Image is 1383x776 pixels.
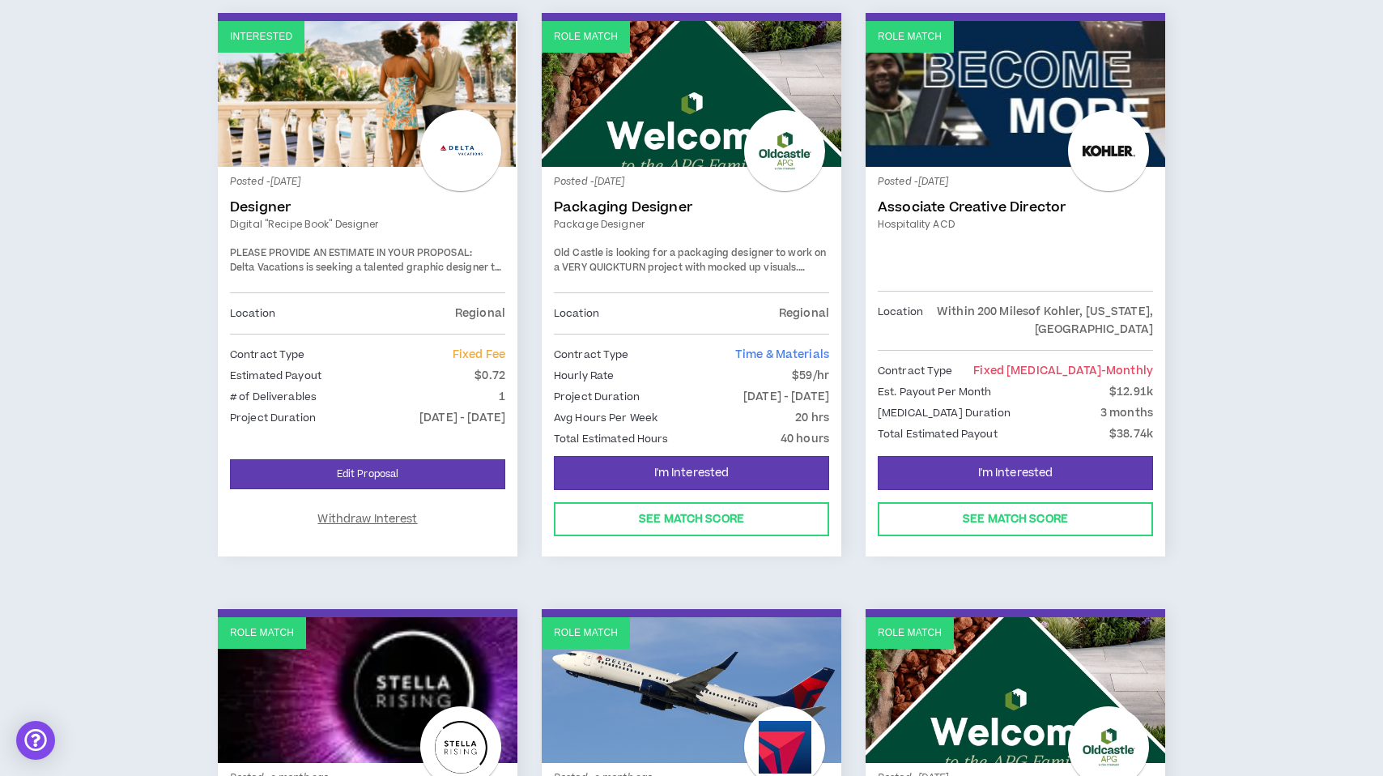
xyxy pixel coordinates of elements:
[554,217,829,232] a: Package Designer
[230,217,505,232] a: Digital "Recipe Book" Designer
[1109,425,1153,443] p: $38.74k
[878,29,942,45] p: Role Match
[878,175,1153,190] p: Posted - [DATE]
[743,388,829,406] p: [DATE] - [DATE]
[455,305,505,322] p: Regional
[654,466,730,481] span: I'm Interested
[878,303,923,339] p: Location
[554,246,826,275] span: Old Castle is looking for a packaging designer to work on a VERY QUICKTURN project with mocked up...
[230,305,275,322] p: Location
[792,367,829,385] p: $59/hr
[878,625,942,641] p: Role Match
[554,175,829,190] p: Posted - [DATE]
[230,625,294,641] p: Role Match
[453,347,505,363] span: Fixed Fee
[542,617,841,763] a: Role Match
[878,456,1153,490] button: I'm Interested
[866,617,1165,763] a: Role Match
[230,409,316,427] p: Project Duration
[554,625,618,641] p: Role Match
[973,363,1153,379] span: Fixed [MEDICAL_DATA]
[1100,404,1153,422] p: 3 months
[554,502,829,536] button: See Match Score
[878,217,1153,232] a: Hospitality ACD
[554,199,829,215] a: Packaging Designer
[1109,383,1153,401] p: $12.91k
[554,367,614,385] p: Hourly Rate
[230,388,317,406] p: # of Deliverables
[419,409,505,427] p: [DATE] - [DATE]
[878,199,1153,215] a: Associate Creative Director
[230,29,292,45] p: Interested
[542,21,841,167] a: Role Match
[878,425,998,443] p: Total Estimated Payout
[1101,363,1153,379] span: - monthly
[866,21,1165,167] a: Role Match
[781,430,829,448] p: 40 hours
[230,346,305,364] p: Contract Type
[878,362,953,380] p: Contract Type
[554,409,657,427] p: Avg Hours Per Week
[923,303,1153,339] p: Within 200 Miles of Kohler, [US_STATE], [GEOGRAPHIC_DATA]
[474,367,505,385] p: $0.72
[230,261,501,289] span: Delta Vacations is seeking a talented graphic designer to suport a quick turn digital "Recipe Book."
[317,512,417,527] span: Withdraw Interest
[218,21,517,167] a: Interested
[795,409,829,427] p: 20 hrs
[978,466,1053,481] span: I'm Interested
[230,246,472,260] strong: PLEASE PROVIDE AN ESTIMATE IN YOUR PROPOSAL:
[230,502,505,536] button: Withdraw Interest
[230,367,321,385] p: Estimated Payout
[554,456,829,490] button: I'm Interested
[779,305,829,322] p: Regional
[554,305,599,322] p: Location
[554,29,618,45] p: Role Match
[230,459,505,489] a: Edit Proposal
[554,346,629,364] p: Contract Type
[878,502,1153,536] button: See Match Score
[499,388,505,406] p: 1
[230,175,505,190] p: Posted - [DATE]
[735,347,829,363] span: Time & Materials
[554,388,640,406] p: Project Duration
[16,721,55,760] div: Open Intercom Messenger
[878,383,992,401] p: Est. Payout Per Month
[230,199,505,215] a: Designer
[878,404,1011,422] p: [MEDICAL_DATA] Duration
[554,430,669,448] p: Total Estimated Hours
[218,617,517,763] a: Role Match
